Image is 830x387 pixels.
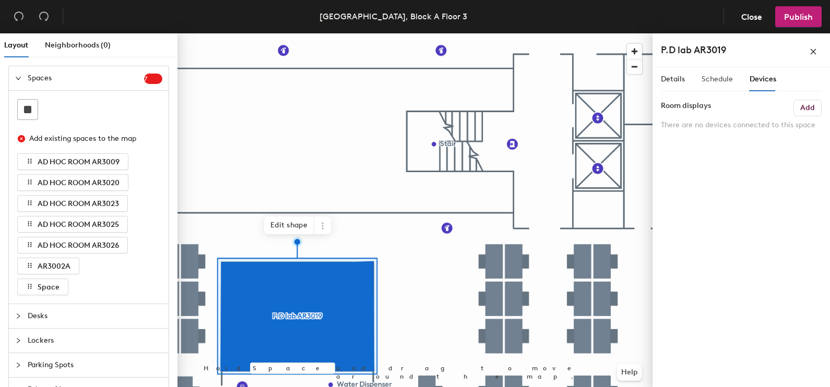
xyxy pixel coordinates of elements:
button: AD HOC ROOM AR3020 [17,174,128,191]
button: Undo (⌘ + Z) [8,6,29,27]
span: collapsed [15,362,21,368]
span: collapsed [15,337,21,344]
h6: Add [800,104,815,112]
span: Devices [750,75,776,83]
span: close-circle [18,135,25,142]
span: close [810,48,817,55]
button: Help [617,364,642,381]
span: AD HOC ROOM AR3026 [38,241,119,250]
span: AD HOC ROOM AR3020 [38,178,120,187]
button: AD HOC ROOM AR3009 [17,153,128,170]
p: There are no devices connected to this space [661,120,822,130]
span: Schedule [702,75,733,83]
button: Add [793,100,822,116]
span: Publish [784,12,813,22]
div: Add existing spaces to the map [29,133,153,144]
button: AR3002A [17,258,79,274]
span: collapsed [15,313,21,319]
sup: 7 [144,74,162,84]
span: Lockers [28,329,162,353]
button: AD HOC ROOM AR3025 [17,216,128,233]
h4: P.D lab AR3019 [661,43,727,57]
span: AD HOC ROOM AR3009 [38,158,120,166]
label: Room displays [661,100,711,112]
button: Publish [775,6,822,27]
span: Close [741,12,762,22]
span: Spaces [28,66,144,90]
span: undo [14,11,24,21]
button: Space [17,279,68,295]
span: Parking Spots [28,353,162,377]
span: AR3002A [38,262,70,271]
div: [GEOGRAPHIC_DATA], Block A Floor 3 [319,10,467,23]
span: Desks [28,304,162,328]
span: Layout [4,41,28,50]
span: expanded [15,75,21,81]
button: Redo (⌘ + ⇧ + Z) [33,6,54,27]
span: AD HOC ROOM AR3023 [38,199,119,208]
span: Details [661,75,685,83]
span: Edit shape [264,216,314,234]
button: Close [732,6,771,27]
span: Space [38,283,60,292]
span: 7 [144,75,162,82]
button: AD HOC ROOM AR3023 [17,195,128,212]
span: Neighborhoods (0) [45,41,111,50]
span: AD HOC ROOM AR3025 [38,220,119,229]
button: AD HOC ROOM AR3026 [17,237,128,253]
